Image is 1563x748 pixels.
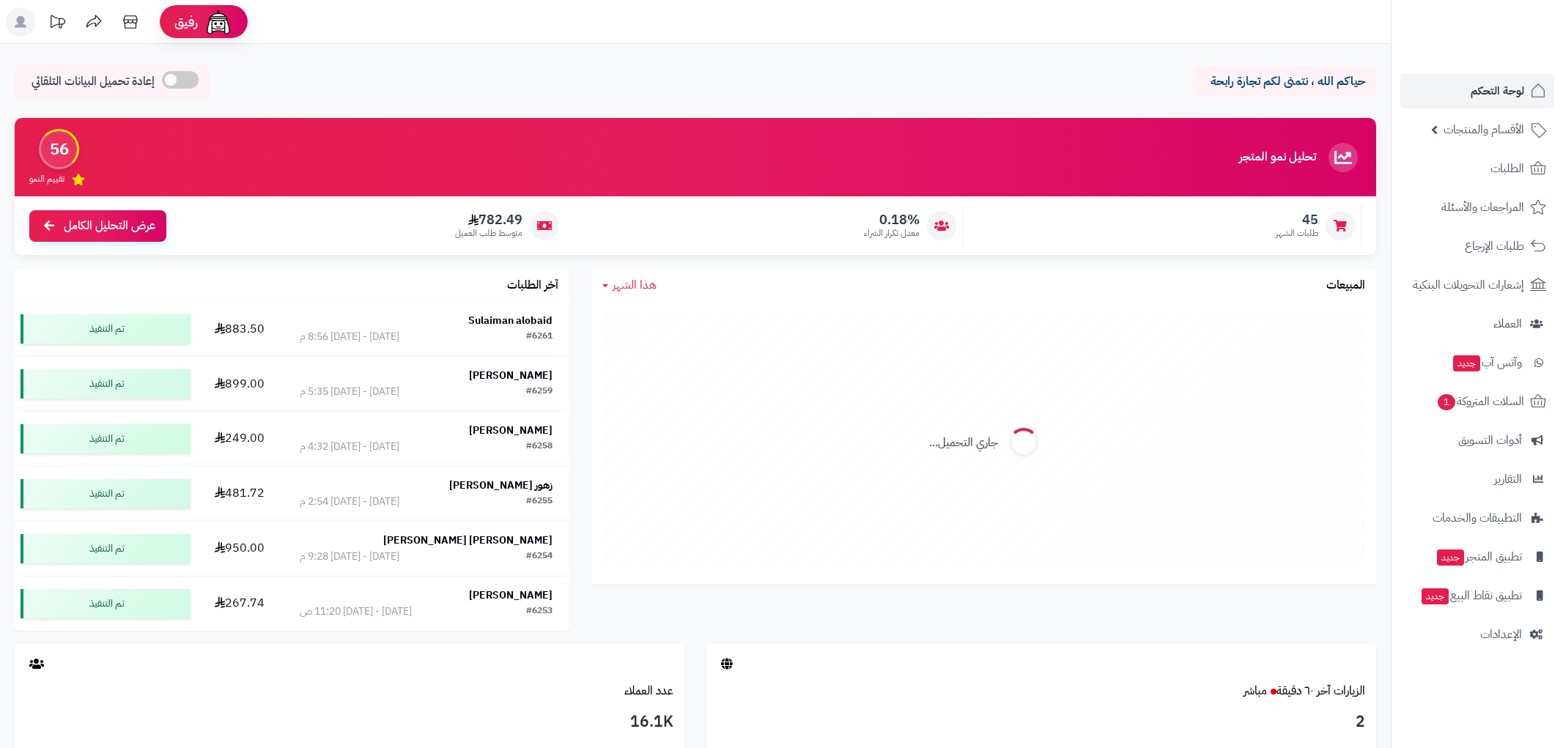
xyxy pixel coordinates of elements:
[1400,73,1554,108] a: لوحة التحكم
[21,534,191,563] div: تم التنفيذ
[1400,190,1554,225] a: المراجعات والأسئلة
[1400,617,1554,652] a: الإعدادات
[1422,588,1449,604] span: جديد
[26,710,673,735] h3: 16.1K
[1420,585,1522,606] span: تطبيق نقاط البيع
[1490,158,1524,179] span: الطلبات
[300,440,399,454] div: [DATE] - [DATE] 4:32 م
[1400,539,1554,574] a: تطبيق المتجرجديد
[300,495,399,509] div: [DATE] - [DATE] 2:54 م
[602,277,657,294] a: هذا الشهر
[1463,11,1549,42] img: logo-2.png
[1400,462,1554,497] a: التقارير
[1452,352,1522,373] span: وآتس آب
[526,604,553,619] div: #6253
[507,279,558,292] h3: آخر الطلبات
[864,227,920,240] span: معدل تكرار الشراء
[1413,275,1524,295] span: إشعارات التحويلات البنكية
[468,313,553,328] strong: Sulaiman alobaid
[174,13,198,31] span: رفيق
[1326,279,1365,292] h3: المبيعات
[1204,73,1365,90] p: حياكم الله ، نتمنى لكم تجارة رابحة
[1276,227,1318,240] span: طلبات الشهر
[526,385,553,399] div: #6259
[864,212,920,228] span: 0.18%
[39,7,75,40] a: تحديثات المنصة
[449,478,553,493] strong: زهور [PERSON_NAME]
[1400,384,1554,419] a: السلات المتروكة1
[469,588,553,603] strong: [PERSON_NAME]
[204,7,233,37] img: ai-face.png
[1493,314,1522,334] span: العملاء
[383,533,553,548] strong: [PERSON_NAME] [PERSON_NAME]
[29,210,166,242] a: عرض التحليل الكامل
[613,276,657,294] span: هذا الشهر
[196,302,283,356] td: 883.50
[526,440,553,454] div: #6258
[1400,423,1554,458] a: أدوات التسويق
[469,423,553,438] strong: [PERSON_NAME]
[1480,624,1522,645] span: الإعدادات
[196,577,283,631] td: 267.74
[1276,212,1318,228] span: 45
[1471,81,1524,101] span: لوحة التحكم
[300,549,399,564] div: [DATE] - [DATE] 9:28 م
[526,495,553,509] div: #6255
[196,467,283,521] td: 481.72
[1494,469,1522,489] span: التقارير
[1453,355,1480,371] span: جديد
[196,522,283,576] td: 950.00
[1444,119,1524,140] span: الأقسام والمنتجات
[1441,197,1524,218] span: المراجعات والأسئلة
[1400,151,1554,186] a: الطلبات
[64,218,155,234] span: عرض التحليل الكامل
[624,682,673,700] a: عدد العملاء
[717,710,1365,735] h3: 2
[455,227,522,240] span: متوسط طلب العميل
[455,212,522,228] span: 782.49
[1239,151,1316,164] h3: تحليل نمو المتجر
[469,368,553,383] strong: [PERSON_NAME]
[1400,229,1554,264] a: طلبات الإرجاع
[21,479,191,508] div: تم التنفيذ
[300,385,399,399] div: [DATE] - [DATE] 5:35 م
[300,604,412,619] div: [DATE] - [DATE] 11:20 ص
[1437,549,1464,566] span: جديد
[1244,682,1365,700] a: الزيارات آخر ٦٠ دقيقةمباشر
[29,173,64,185] span: تقييم النمو
[21,314,191,344] div: تم التنفيذ
[526,549,553,564] div: #6254
[21,369,191,399] div: تم التنفيذ
[21,589,191,618] div: تم التنفيذ
[21,424,191,453] div: تم التنفيذ
[1400,267,1554,303] a: إشعارات التحويلات البنكية
[1400,306,1554,341] a: العملاء
[1400,345,1554,380] a: وآتس آبجديد
[196,412,283,466] td: 249.00
[1244,682,1267,700] small: مباشر
[1435,547,1522,567] span: تطبيق المتجر
[1438,394,1455,410] span: 1
[1400,500,1554,536] a: التطبيقات والخدمات
[1400,578,1554,613] a: تطبيق نقاط البيعجديد
[929,434,998,451] div: جاري التحميل...
[300,330,399,344] div: [DATE] - [DATE] 8:56 م
[196,357,283,411] td: 899.00
[526,330,553,344] div: #6261
[1465,236,1524,256] span: طلبات الإرجاع
[1436,391,1524,412] span: السلات المتروكة
[1433,508,1522,528] span: التطبيقات والخدمات
[1458,430,1522,451] span: أدوات التسويق
[32,73,155,90] span: إعادة تحميل البيانات التلقائي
